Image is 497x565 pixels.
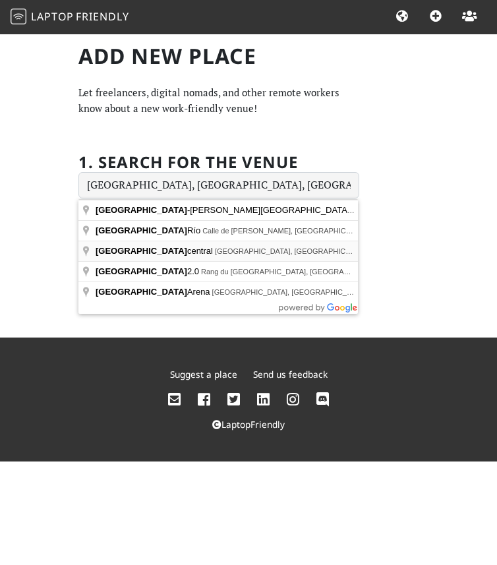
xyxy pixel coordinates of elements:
[96,246,187,256] span: [GEOGRAPHIC_DATA]
[253,368,328,380] a: Send us feedback
[212,288,447,296] span: [GEOGRAPHIC_DATA], [GEOGRAPHIC_DATA], [GEOGRAPHIC_DATA]
[11,9,26,24] img: LaptopFriendly
[202,227,450,235] span: Calle de [PERSON_NAME], [GEOGRAPHIC_DATA], [GEOGRAPHIC_DATA]
[215,247,370,255] span: [GEOGRAPHIC_DATA], [GEOGRAPHIC_DATA]
[96,225,187,235] span: [GEOGRAPHIC_DATA]
[96,287,212,297] span: Arena
[76,9,129,24] span: Friendly
[78,172,359,198] input: Enter a location
[78,153,298,172] h2: 1. Search for the venue
[170,368,237,380] a: Suggest a place
[31,9,74,24] span: Laptop
[78,84,359,116] p: Let freelancers, digital nomads, and other remote workers know about a new work-friendly venue!
[96,246,215,256] span: central
[96,287,187,297] span: [GEOGRAPHIC_DATA]
[96,205,450,215] span: -[PERSON_NAME][GEOGRAPHIC_DATA][PERSON_NAME] (MAD)
[212,418,285,431] a: LaptopFriendly
[96,225,202,235] span: Río
[96,266,187,276] span: [GEOGRAPHIC_DATA]
[96,205,187,215] span: [GEOGRAPHIC_DATA]
[11,6,129,29] a: LaptopFriendly LaptopFriendly
[78,44,359,69] h1: Add new Place
[96,266,201,276] span: 2.0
